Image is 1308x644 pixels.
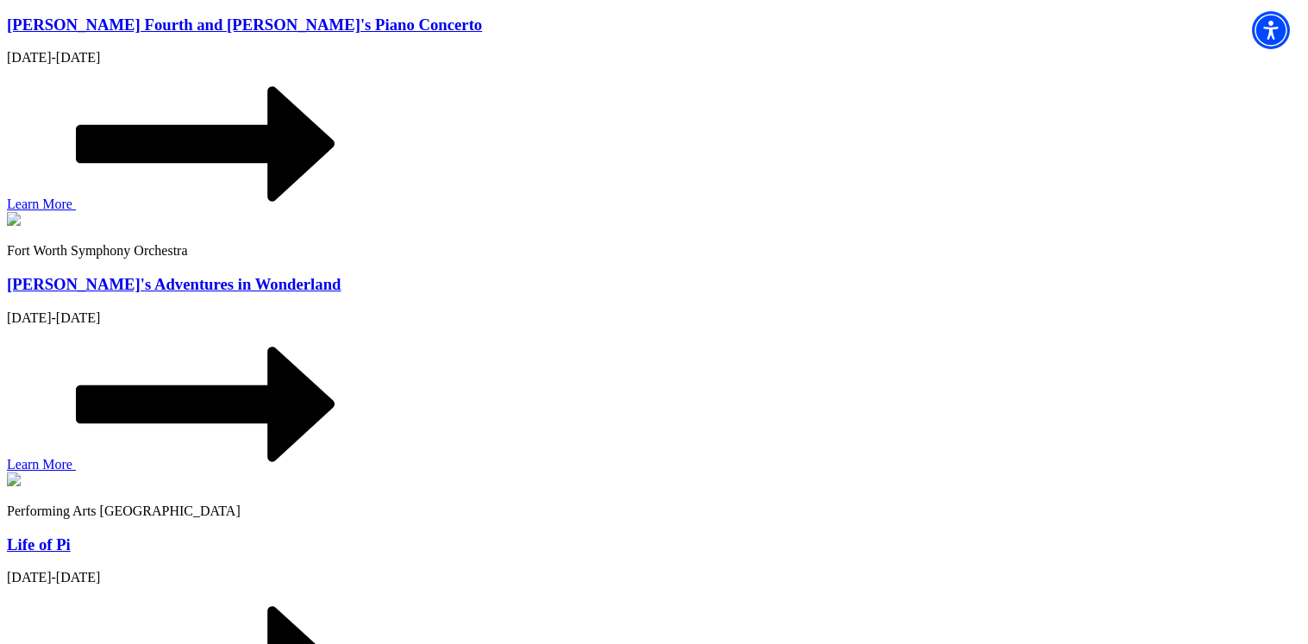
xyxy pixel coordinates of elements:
p: Performing Arts [GEOGRAPHIC_DATA] [7,503,1301,519]
img: lop-meganav-279x150.jpg [7,472,21,486]
a: [PERSON_NAME]'s Adventures in Wonderland [7,275,341,293]
a: Life of Pi [7,535,71,553]
span: Learn More [7,197,72,211]
div: Accessibility Menu [1252,11,1290,49]
a: Learn More [7,457,335,472]
p: Fort Worth Symphony Orchestra [7,243,1301,259]
p: [DATE]-[DATE] [7,310,1301,326]
p: [DATE]-[DATE] [7,570,1301,585]
img: fwso_grey_mega-nav-individual-block_279x150.jpg [7,212,21,226]
span: Learn More [7,457,72,472]
a: Learn More [7,197,335,211]
p: [DATE]-[DATE] [7,50,1301,66]
a: [PERSON_NAME] Fourth and [PERSON_NAME]'s Piano Concerto [7,16,482,34]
